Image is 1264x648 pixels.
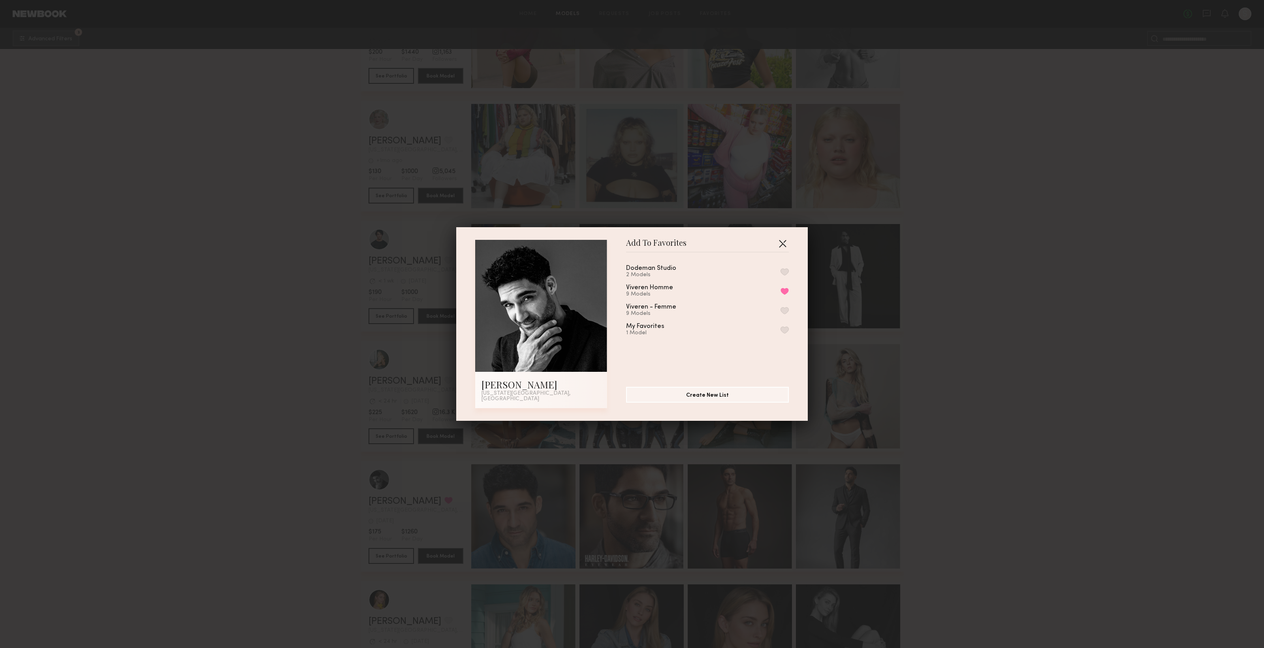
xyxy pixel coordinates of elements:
div: Dodeman Studio [626,265,676,272]
div: My Favorites [626,323,664,330]
div: 9 Models [626,311,695,317]
div: [PERSON_NAME] [482,378,601,391]
div: [US_STATE][GEOGRAPHIC_DATA], [GEOGRAPHIC_DATA] [482,391,601,402]
button: Create New List [626,387,789,403]
div: 9 Models [626,291,692,298]
div: Viveren - Femme [626,304,676,311]
div: 1 Model [626,330,683,336]
div: Viveren Homme [626,284,673,291]
span: Add To Favorites [626,240,687,252]
div: 2 Models [626,272,695,278]
button: Close [776,237,789,250]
